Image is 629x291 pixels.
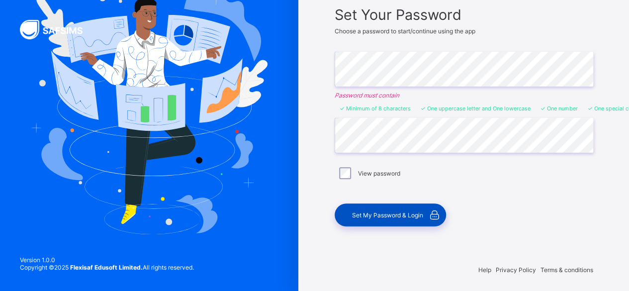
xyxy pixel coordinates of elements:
[352,211,423,219] span: Set My Password & Login
[478,266,491,274] span: Help
[540,105,578,112] li: One number
[358,170,400,177] label: View password
[340,105,411,112] li: Minimum of 8 characters
[20,264,194,271] span: Copyright © 2025 All rights reserved.
[496,266,536,274] span: Privacy Policy
[20,20,94,39] img: SAFSIMS Logo
[335,27,475,35] span: Choose a password to start/continue using the app
[335,92,593,99] em: Password must contain
[20,256,194,264] span: Version 1.0.0
[540,266,593,274] span: Terms & conditions
[335,6,593,23] span: Set Your Password
[70,264,143,271] strong: Flexisaf Edusoft Limited.
[421,105,531,112] li: One uppercase letter and One lowercase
